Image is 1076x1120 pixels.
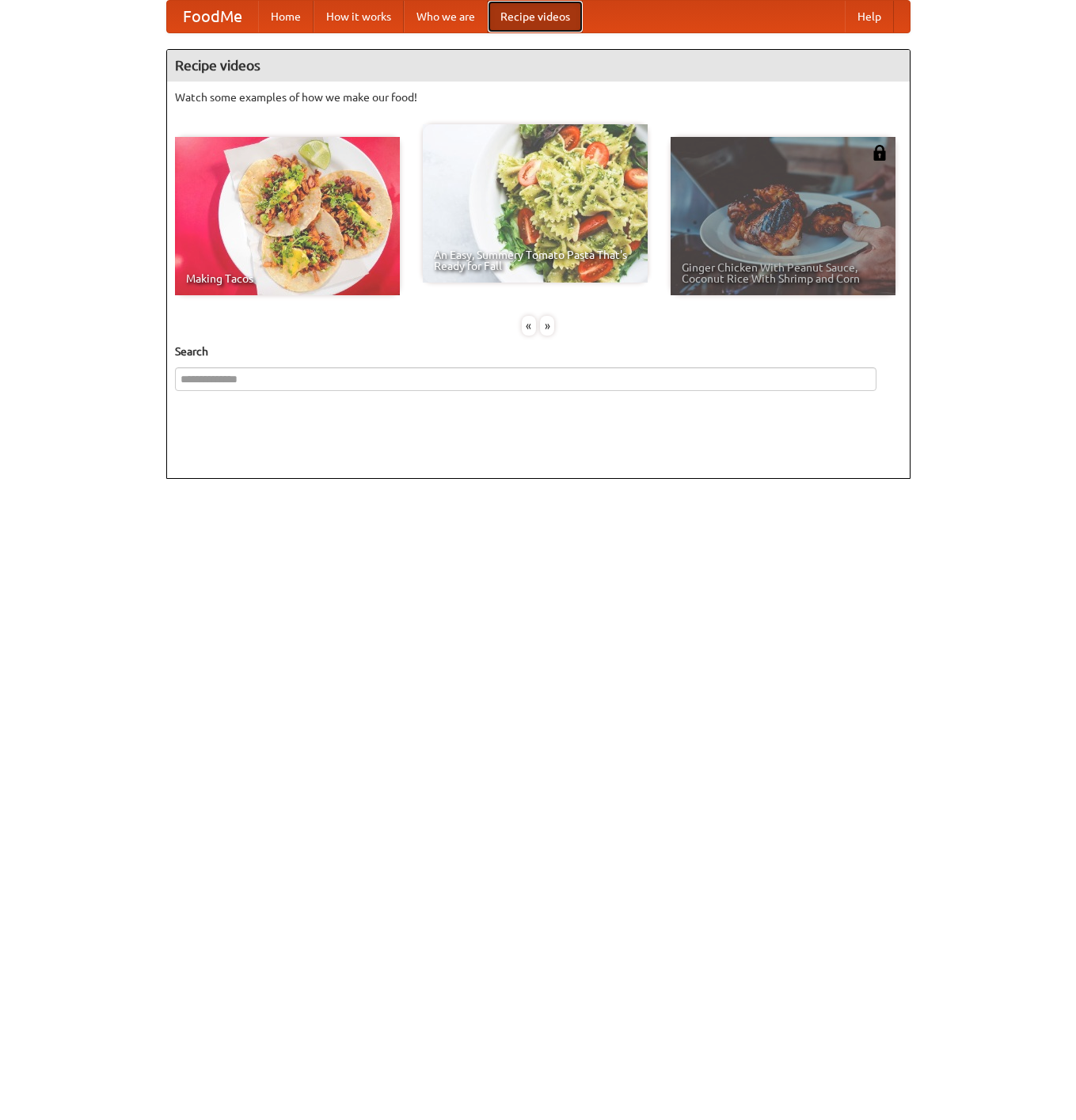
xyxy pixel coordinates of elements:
a: Making Tacos [175,137,400,295]
p: Watch some examples of how we make our food! [175,89,902,105]
span: Making Tacos [186,273,389,284]
div: » [540,316,554,336]
a: FoodMe [167,1,258,32]
h5: Search [175,344,902,359]
a: An Easy, Summery Tomato Pasta That's Ready for Fall [423,124,648,283]
div: « [522,316,536,336]
a: Home [258,1,314,32]
a: Recipe videos [488,1,583,32]
a: Help [845,1,894,32]
img: 483408.png [872,145,888,161]
span: An Easy, Summery Tomato Pasta That's Ready for Fall [434,249,637,271]
a: How it works [314,1,404,32]
h4: Recipe videos [167,50,910,82]
a: Who we are [404,1,488,32]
